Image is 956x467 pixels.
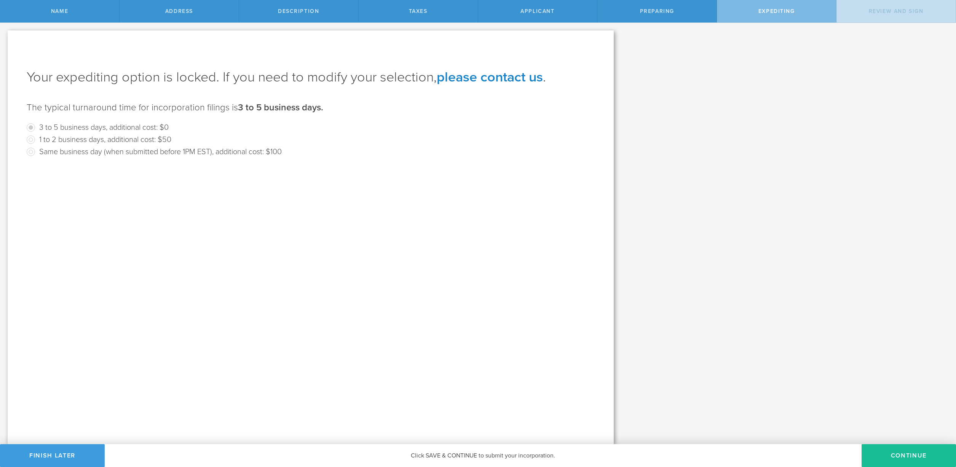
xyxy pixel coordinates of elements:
span: Click SAVE & CONTINUE to submit your incorporation. [411,452,555,459]
a: please contact us [437,69,543,85]
button: Continue [862,444,956,467]
span: Name [51,8,68,14]
strong: 3 to 5 business days. [238,102,323,113]
span: Description [278,8,319,14]
label: Same business day (when submitted before 1PM EST), additional cost: $100 [39,146,282,157]
label: 3 to 5 business days, additional cost: $0 [39,121,169,132]
span: Applicant [520,8,554,14]
span: Preparing [640,8,674,14]
span: Address [165,8,193,14]
h1: Your expediting option is locked. If you need to modify your selection, . [27,68,595,86]
span: Review and Sign [869,8,924,14]
span: Taxes [409,8,428,14]
span: Expediting [758,8,795,14]
p: The typical turnaround time for incorporation filings is [27,102,595,114]
label: 1 to 2 business days, additional cost: $50 [39,134,171,145]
